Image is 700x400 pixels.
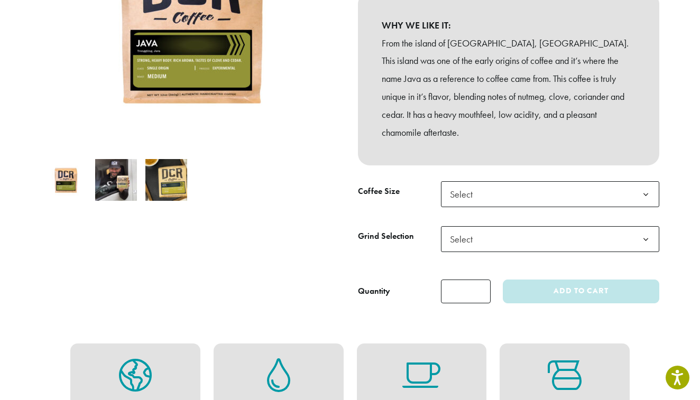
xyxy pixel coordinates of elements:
[358,229,441,244] label: Grind Selection
[358,184,441,199] label: Coffee Size
[441,181,659,207] span: Select
[145,159,187,201] img: Java - Image 3
[45,159,87,201] img: Java
[446,229,483,249] span: Select
[446,184,483,204] span: Select
[382,34,635,142] p: From the island of [GEOGRAPHIC_DATA], [GEOGRAPHIC_DATA]. This island was one of the early origins...
[503,280,659,303] button: Add to cart
[441,280,491,303] input: Product quantity
[441,226,659,252] span: Select
[358,285,390,297] div: Quantity
[95,159,137,201] img: Java - Image 2
[382,16,635,34] b: WHY WE LIKE IT:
